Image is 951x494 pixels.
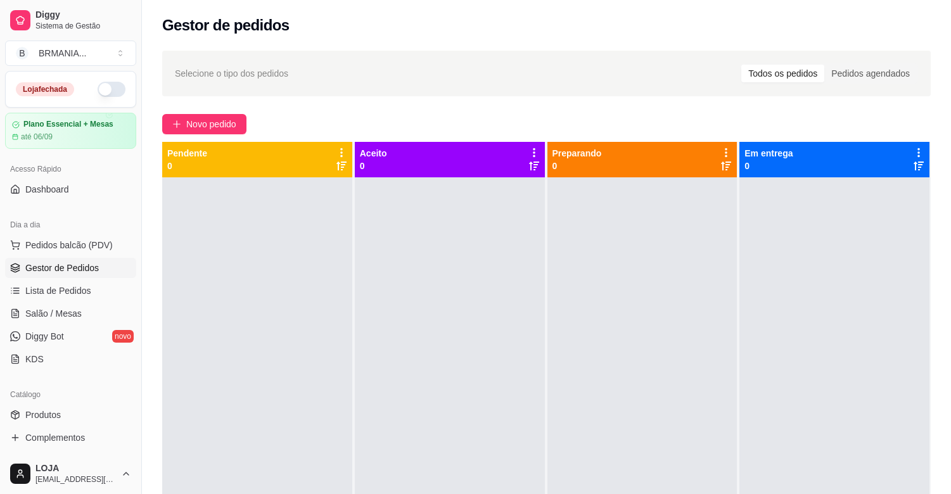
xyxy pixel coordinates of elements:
span: B [16,47,29,60]
div: Catálogo [5,384,136,405]
button: Pedidos balcão (PDV) [5,235,136,255]
span: [EMAIL_ADDRESS][DOMAIN_NAME] [35,474,116,484]
p: Preparando [552,147,602,160]
button: LOJA[EMAIL_ADDRESS][DOMAIN_NAME] [5,459,136,489]
a: Dashboard [5,179,136,199]
article: Plano Essencial + Mesas [23,120,113,129]
p: 0 [167,160,207,172]
span: Novo pedido [186,117,236,131]
h2: Gestor de pedidos [162,15,290,35]
button: Novo pedido [162,114,246,134]
div: Loja fechada [16,82,74,96]
div: Todos os pedidos [741,65,824,82]
a: Produtos [5,405,136,425]
p: Em entrega [744,147,793,160]
span: Diggy [35,9,131,21]
p: 0 [744,160,793,172]
span: Produtos [25,408,61,421]
span: Complementos [25,431,85,444]
a: Gestor de Pedidos [5,258,136,278]
button: Alterar Status [98,82,125,97]
a: DiggySistema de Gestão [5,5,136,35]
p: 0 [360,160,387,172]
div: BRMANIA ... [39,47,86,60]
button: Select a team [5,41,136,66]
article: até 06/09 [21,132,53,142]
span: plus [172,120,181,129]
span: Gestor de Pedidos [25,262,99,274]
div: Dia a dia [5,215,136,235]
span: Dashboard [25,183,69,196]
a: Complementos [5,427,136,448]
span: Salão / Mesas [25,307,82,320]
span: Pedidos balcão (PDV) [25,239,113,251]
p: Pendente [167,147,207,160]
span: Diggy Bot [25,330,64,343]
span: Selecione o tipo dos pedidos [175,66,288,80]
span: LOJA [35,463,116,474]
span: Lista de Pedidos [25,284,91,297]
a: Lista de Pedidos [5,281,136,301]
a: Salão / Mesas [5,303,136,324]
a: Plano Essencial + Mesasaté 06/09 [5,113,136,149]
a: Diggy Botnovo [5,326,136,346]
span: Sistema de Gestão [35,21,131,31]
p: 0 [552,160,602,172]
span: KDS [25,353,44,365]
p: Aceito [360,147,387,160]
a: KDS [5,349,136,369]
div: Acesso Rápido [5,159,136,179]
div: Pedidos agendados [824,65,917,82]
